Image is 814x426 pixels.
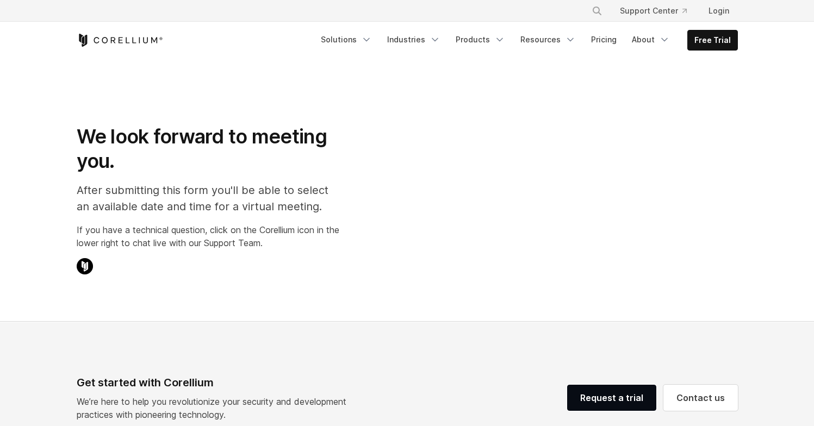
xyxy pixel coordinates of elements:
[663,385,738,411] a: Contact us
[77,223,339,249] p: If you have a technical question, click on the Corellium icon in the lower right to chat live wit...
[77,34,163,47] a: Corellium Home
[77,374,355,391] div: Get started with Corellium
[579,1,738,21] div: Navigation Menu
[587,1,607,21] button: Search
[314,30,738,51] div: Navigation Menu
[77,124,339,173] h1: We look forward to meeting you.
[314,30,378,49] a: Solutions
[449,30,512,49] a: Products
[625,30,676,49] a: About
[381,30,447,49] a: Industries
[611,1,695,21] a: Support Center
[77,182,339,215] p: After submitting this form you'll be able to select an available date and time for a virtual meet...
[77,395,355,421] p: We’re here to help you revolutionize your security and development practices with pioneering tech...
[688,30,737,50] a: Free Trial
[514,30,582,49] a: Resources
[700,1,738,21] a: Login
[567,385,656,411] a: Request a trial
[77,258,93,274] img: Corellium Chat Icon
[585,30,623,49] a: Pricing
